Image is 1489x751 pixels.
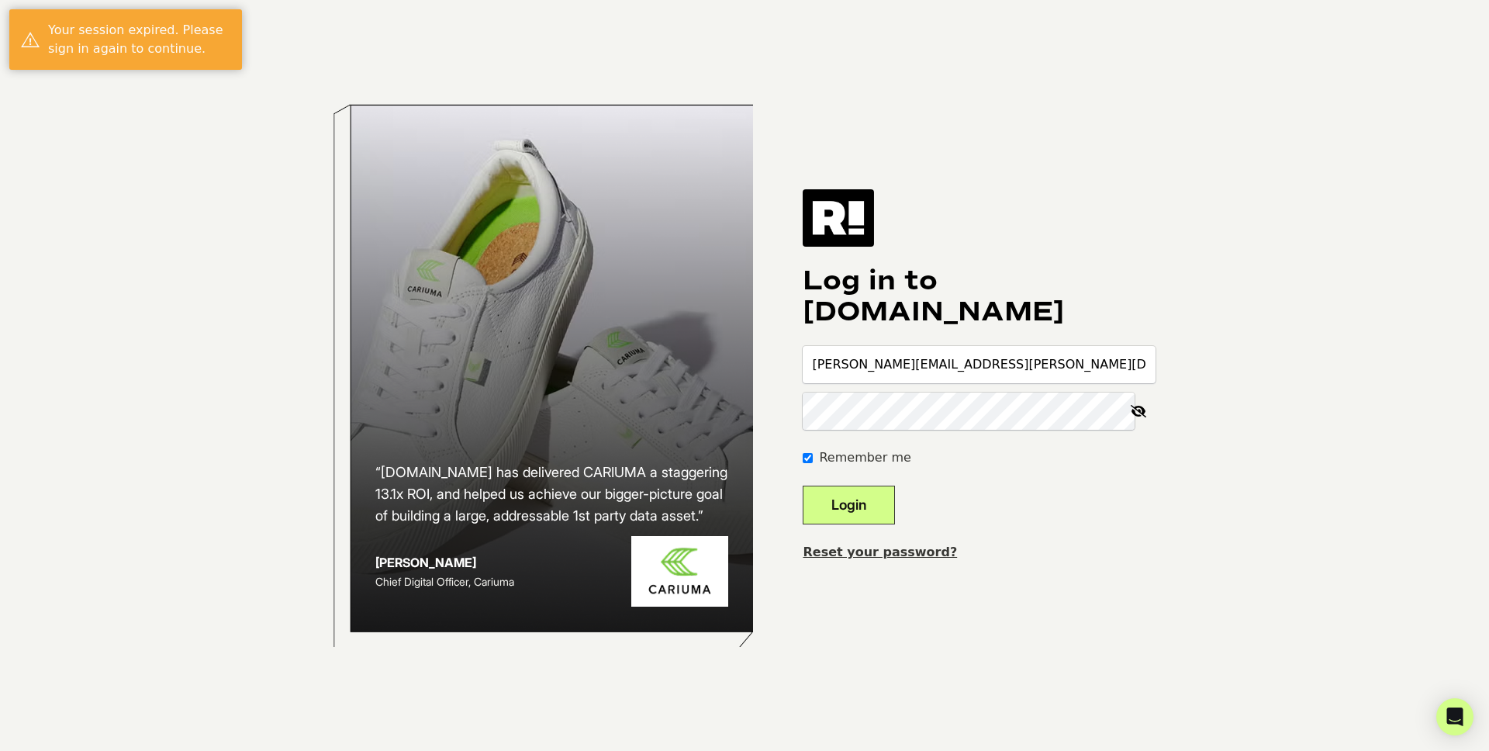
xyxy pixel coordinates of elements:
[375,462,729,527] h2: “[DOMAIN_NAME] has delivered CARIUMA a staggering 13.1x ROI, and helped us achieve our bigger-pic...
[375,575,514,588] span: Chief Digital Officer, Cariuma
[375,555,476,570] strong: [PERSON_NAME]
[803,346,1156,383] input: Email
[48,21,230,58] div: Your session expired. Please sign in again to continue.
[803,545,957,559] a: Reset your password?
[803,189,874,247] img: Retention.com
[819,448,910,467] label: Remember me
[1436,698,1473,735] div: Open Intercom Messenger
[803,265,1156,327] h1: Log in to [DOMAIN_NAME]
[631,536,728,607] img: Cariuma
[803,486,895,524] button: Login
